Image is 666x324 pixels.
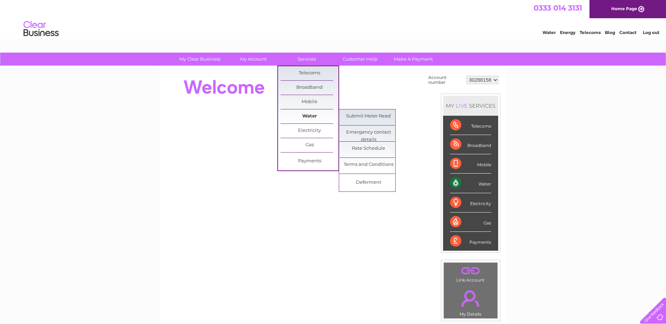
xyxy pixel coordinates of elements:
a: Submit Meter Read [339,109,397,123]
a: 0333 014 3131 [534,4,582,12]
img: logo.png [23,18,59,40]
a: Customer Help [331,53,389,66]
td: My Details [443,284,498,319]
div: Mobile [450,154,491,174]
a: . [446,264,496,277]
td: Link Account [443,262,498,284]
a: Gas [281,138,338,152]
a: Telecoms [281,66,338,80]
a: Log out [643,30,659,35]
a: My Clear Business [171,53,229,66]
a: Blog [605,30,615,35]
div: Payments [450,232,491,251]
a: Services [278,53,336,66]
a: Contact [619,30,637,35]
a: Broadband [281,81,338,95]
div: Water [450,174,491,193]
div: Telecoms [450,116,491,135]
a: My Account [224,53,282,66]
a: Water [281,109,338,123]
div: MY SERVICES [443,96,498,116]
td: Account number [427,73,465,87]
a: Terms and Conditions [339,158,397,172]
div: Clear Business is a trading name of Verastar Limited (registered in [GEOGRAPHIC_DATA] No. 3667643... [167,4,499,34]
a: Emergency contact details [339,126,397,140]
a: . [446,286,496,311]
div: LIVE [454,102,469,109]
a: Telecoms [580,30,601,35]
div: Gas [450,212,491,232]
a: Water [542,30,556,35]
a: Electricity [281,124,338,138]
div: Broadband [450,135,491,154]
a: Payments [281,154,338,168]
a: Mobile [281,95,338,109]
a: Energy [560,30,575,35]
a: Make A Payment [384,53,442,66]
div: Electricity [450,193,491,212]
a: Deferment [339,176,397,190]
a: Rate Schedule [339,142,397,156]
